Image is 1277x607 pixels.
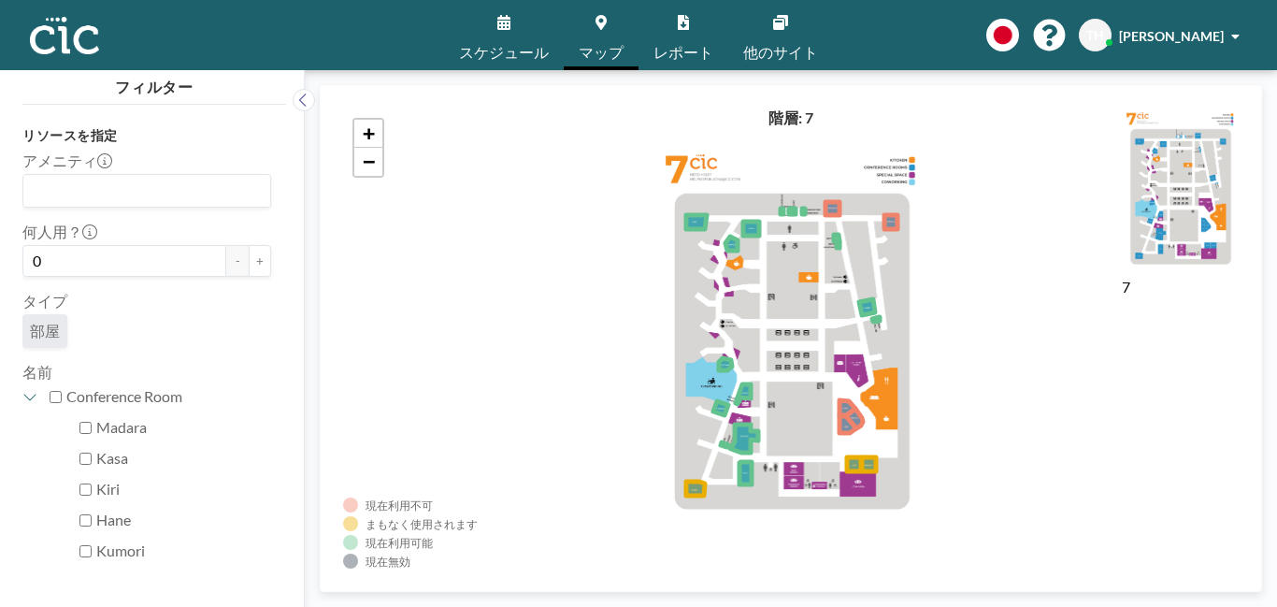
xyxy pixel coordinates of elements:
[1122,108,1239,274] img: e756fe08e05d43b3754d147caf3627ee.png
[22,152,112,170] label: アメニティ
[22,223,97,241] label: 何人用？
[22,70,286,96] h4: フィルター
[249,245,271,277] button: +
[579,45,624,60] span: マップ
[22,363,52,381] label: 名前
[226,245,249,277] button: -
[96,511,271,529] label: Hane
[96,480,271,499] label: Kiri
[354,120,382,148] a: Zoom in
[366,499,433,513] div: 現在利用不可
[459,45,549,60] span: スケジュール
[743,45,818,60] span: 他のサイト
[1122,278,1130,296] label: 7
[23,175,270,207] div: Search for option
[653,45,713,60] span: レポート
[1119,28,1224,44] span: [PERSON_NAME]
[22,127,271,144] h3: リソースを指定
[366,536,433,550] div: 現在利用可能
[66,387,271,406] label: Conference Room
[1086,27,1104,44] span: TH
[96,418,271,437] label: Madara
[768,108,813,127] h4: 階層: 7
[366,517,478,531] div: まもなく使用されます
[25,179,260,203] input: Search for option
[22,292,67,311] label: タイプ
[96,449,271,468] label: Kasa
[363,122,375,145] span: +
[363,150,375,173] span: −
[30,322,60,340] span: 部屋
[30,17,99,54] img: organization-logo
[354,148,382,176] a: Zoom out
[96,542,271,560] label: Kumori
[366,555,410,569] div: 現在無効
